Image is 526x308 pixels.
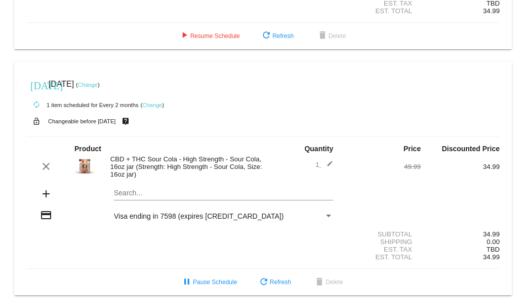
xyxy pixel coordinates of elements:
small: ( ) [140,102,164,108]
div: 34.99 [421,163,500,170]
mat-icon: lock_open [30,115,43,128]
mat-icon: add [40,188,52,200]
button: Refresh [250,273,299,291]
small: 1 item scheduled for Every 2 months [26,102,139,108]
a: Change [78,82,98,88]
mat-icon: autorenew [30,99,43,111]
span: TBD [487,246,500,253]
small: ( ) [76,82,100,88]
span: 0.00 [487,238,500,246]
small: Changeable before [DATE] [48,118,116,124]
strong: Discounted Price [442,145,500,153]
mat-select: Payment Method [114,212,333,220]
div: CBD + THC Sour Cola - High Strength - Sour Cola, 16oz jar (Strength: High Strength - Sour Cola, S... [105,155,263,178]
img: 1000mg-Cola.jpg [74,156,95,176]
a: Change [142,102,162,108]
div: 34.99 [421,230,500,238]
mat-icon: edit [321,160,333,173]
div: Subtotal [342,230,421,238]
span: Refresh [260,32,294,40]
span: Pause Schedule [181,279,237,286]
strong: Product [74,145,101,153]
div: Shipping [342,238,421,246]
div: Est. Total [342,253,421,261]
mat-icon: [DATE] [30,79,43,91]
span: 34.99 [483,253,500,261]
button: Refresh [252,27,302,45]
mat-icon: live_help [119,115,132,128]
mat-icon: pause [181,277,193,289]
button: Delete [305,273,351,291]
mat-icon: credit_card [40,209,52,221]
strong: Price [403,145,421,153]
span: 1 [315,161,333,168]
div: Est. Tax [342,246,421,253]
mat-icon: refresh [260,30,272,42]
div: 49.99 [342,163,421,170]
button: Pause Schedule [173,273,245,291]
span: Refresh [258,279,291,286]
mat-icon: delete [316,30,329,42]
input: Search... [114,189,333,197]
strong: Quantity [304,145,333,153]
span: Delete [313,279,343,286]
span: 34.99 [483,7,500,15]
mat-icon: refresh [258,277,270,289]
span: Visa ending in 7598 (expires [CREDIT_CARD_DATA]) [114,212,284,220]
mat-icon: clear [40,160,52,173]
span: Resume Schedule [178,32,240,40]
button: Delete [308,27,354,45]
mat-icon: play_arrow [178,30,190,42]
div: Est. Total [342,7,421,15]
button: Resume Schedule [170,27,248,45]
span: Delete [316,32,346,40]
mat-icon: delete [313,277,326,289]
